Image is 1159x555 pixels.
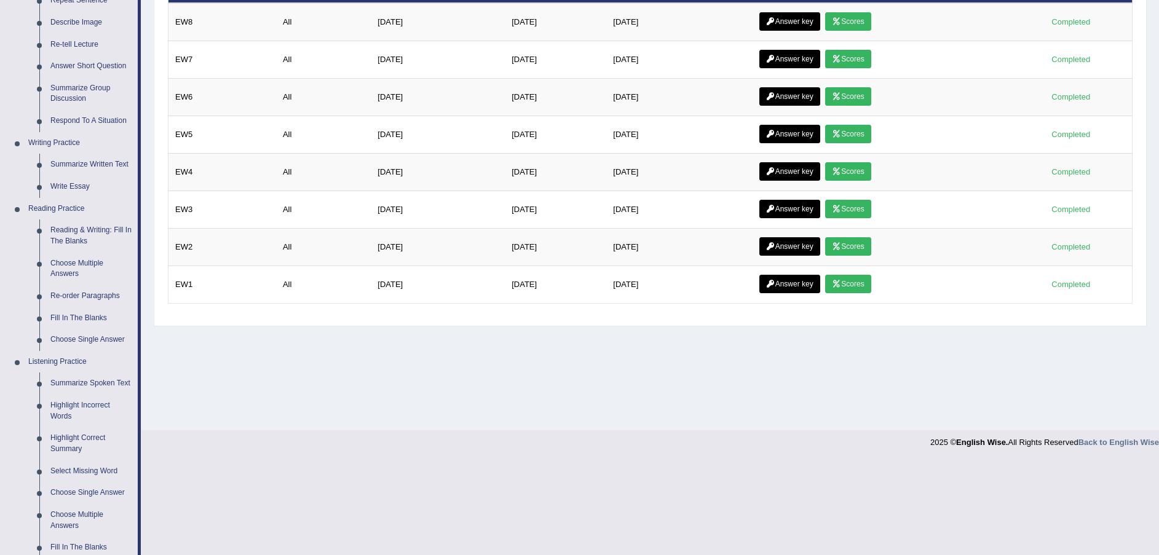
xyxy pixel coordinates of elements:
td: [DATE] [505,229,606,266]
td: [DATE] [606,266,752,304]
a: Answer key [759,200,820,218]
td: [DATE] [371,79,505,116]
td: [DATE] [606,116,752,154]
td: [DATE] [371,266,505,304]
a: Select Missing Word [45,460,138,482]
td: [DATE] [606,154,752,191]
a: Reading & Writing: Fill In The Blanks [45,219,138,252]
a: Summarize Group Discussion [45,77,138,110]
a: Choose Multiple Answers [45,504,138,537]
a: Highlight Correct Summary [45,427,138,460]
td: All [276,3,371,41]
div: Completed [1047,240,1095,253]
td: EW4 [168,154,276,191]
td: [DATE] [371,229,505,266]
a: Answer Short Question [45,55,138,77]
td: [DATE] [505,3,606,41]
td: EW5 [168,116,276,154]
div: Completed [1047,278,1095,291]
td: EW6 [168,79,276,116]
div: Completed [1047,90,1095,103]
td: EW1 [168,266,276,304]
a: Re-order Paragraphs [45,285,138,307]
td: All [276,41,371,79]
a: Scores [825,12,871,31]
td: [DATE] [505,266,606,304]
a: Answer key [759,87,820,106]
div: Completed [1047,128,1095,141]
a: Re-tell Lecture [45,34,138,56]
td: [DATE] [606,229,752,266]
div: Completed [1047,15,1095,28]
a: Writing Practice [23,132,138,154]
a: Scores [825,125,871,143]
td: All [276,229,371,266]
td: EW8 [168,3,276,41]
td: [DATE] [371,191,505,229]
a: Scores [825,237,871,256]
a: Answer key [759,12,820,31]
a: Scores [825,87,871,106]
td: All [276,266,371,304]
td: All [276,79,371,116]
a: Reading Practice [23,198,138,220]
a: Fill In The Blanks [45,307,138,329]
td: [DATE] [606,41,752,79]
td: [DATE] [505,116,606,154]
div: 2025 © All Rights Reserved [930,430,1159,448]
a: Answer key [759,237,820,256]
td: All [276,191,371,229]
a: Scores [825,162,871,181]
a: Choose Single Answer [45,482,138,504]
a: Listening Practice [23,351,138,373]
a: Describe Image [45,12,138,34]
td: [DATE] [371,3,505,41]
td: All [276,154,371,191]
td: [DATE] [606,191,752,229]
td: All [276,116,371,154]
td: [DATE] [505,79,606,116]
td: [DATE] [606,3,752,41]
a: Back to English Wise [1078,438,1159,447]
td: [DATE] [505,41,606,79]
td: [DATE] [371,41,505,79]
div: Completed [1047,53,1095,66]
a: Choose Multiple Answers [45,253,138,285]
a: Summarize Spoken Text [45,372,138,395]
td: [DATE] [505,191,606,229]
td: [DATE] [505,154,606,191]
td: [DATE] [371,116,505,154]
strong: English Wise. [956,438,1008,447]
td: EW7 [168,41,276,79]
a: Answer key [759,125,820,143]
a: Respond To A Situation [45,110,138,132]
a: Write Essay [45,176,138,198]
div: Completed [1047,165,1095,178]
a: Answer key [759,162,820,181]
a: Answer key [759,50,820,68]
td: EW3 [168,191,276,229]
a: Scores [825,50,871,68]
a: Scores [825,275,871,293]
a: Choose Single Answer [45,329,138,351]
a: Highlight Incorrect Words [45,395,138,427]
a: Summarize Written Text [45,154,138,176]
div: Completed [1047,203,1095,216]
a: Answer key [759,275,820,293]
td: EW2 [168,229,276,266]
a: Scores [825,200,871,218]
td: [DATE] [371,154,505,191]
td: [DATE] [606,79,752,116]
